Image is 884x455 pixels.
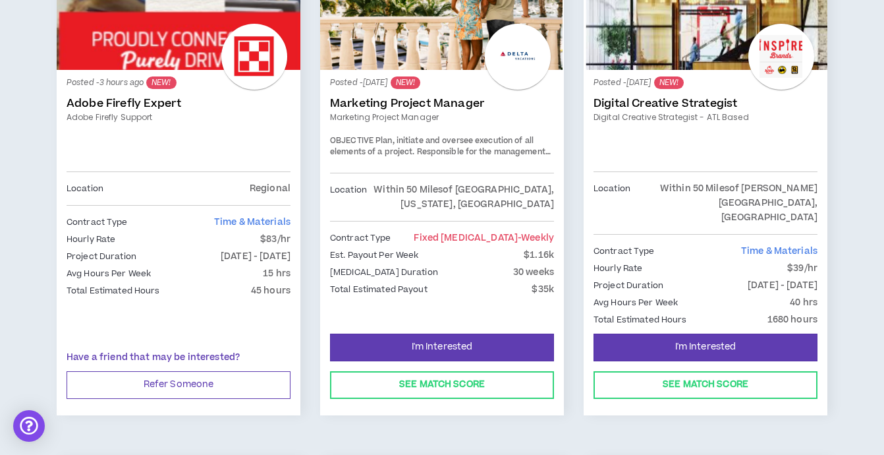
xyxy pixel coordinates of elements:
p: Est. Payout Per Week [330,248,418,262]
p: 30 weeks [513,265,554,280]
a: Digital Creative Strategist [594,97,817,110]
a: Marketing Project Manager [330,111,554,123]
p: Posted - 3 hours ago [67,76,290,89]
p: Have a friend that may be interested? [67,351,290,365]
a: Marketing Project Manager [330,97,554,110]
span: I'm Interested [412,341,473,353]
p: $35k [532,282,554,297]
p: $83/hr [260,232,290,247]
a: Adobe Firefly Expert [67,97,290,110]
button: See Match Score [330,371,554,399]
p: Project Duration [594,278,663,293]
span: Fixed [MEDICAL_DATA] [414,231,554,245]
div: Open Intercom Messenger [13,410,45,442]
p: Hourly Rate [67,232,115,247]
p: Location [594,181,630,225]
p: Contract Type [330,231,391,245]
p: [DATE] - [DATE] [748,278,817,293]
button: See Match Score [594,371,817,399]
sup: NEW! [146,76,176,89]
p: Total Estimated Hours [67,284,160,298]
span: OBJECTIVE [330,135,373,146]
a: Adobe Firefly Support [67,111,290,123]
p: $39/hr [787,261,817,276]
p: 15 hrs [263,266,290,281]
button: Refer Someone [67,371,290,399]
p: [MEDICAL_DATA] Duration [330,265,438,280]
p: $1.16k [524,248,554,262]
p: Regional [250,181,290,196]
p: Within 50 Miles of [GEOGRAPHIC_DATA], [US_STATE], [GEOGRAPHIC_DATA] [367,183,554,212]
p: Project Duration [67,249,136,264]
button: I'm Interested [330,334,554,361]
p: Hourly Rate [594,261,642,276]
span: I'm Interested [675,341,736,353]
span: Time & Materials [741,245,817,258]
p: Contract Type [594,244,655,258]
p: Location [330,183,367,212]
sup: NEW! [654,76,684,89]
span: Time & Materials [214,216,290,229]
button: I'm Interested [594,334,817,361]
p: Location [67,181,103,196]
p: Total Estimated Hours [594,313,687,327]
p: Avg Hours Per Week [594,295,678,310]
p: 45 hours [251,284,290,298]
p: Posted - [DATE] [594,76,817,89]
p: Avg Hours Per Week [67,266,151,281]
p: [DATE] - [DATE] [221,249,290,264]
p: Within 50 Miles of [PERSON_NAME][GEOGRAPHIC_DATA], [GEOGRAPHIC_DATA] [630,181,817,225]
p: Posted - [DATE] [330,76,554,89]
span: - weekly [518,231,554,245]
span: Plan, initiate and oversee execution of all elements of a project. Responsible for the management... [330,135,552,204]
p: 1680 hours [767,313,817,327]
p: 40 hrs [790,295,817,310]
p: Contract Type [67,215,128,229]
a: Digital Creative Strategist - ATL Based [594,111,817,123]
p: Total Estimated Payout [330,282,428,297]
sup: NEW! [391,76,420,89]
